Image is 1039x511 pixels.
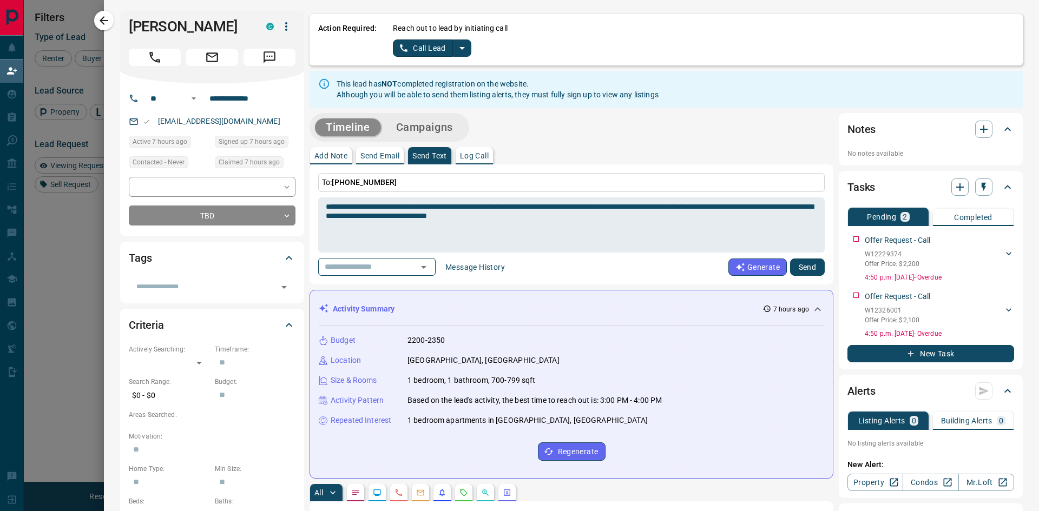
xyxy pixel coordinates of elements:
span: Signed up 7 hours ago [219,136,285,147]
div: Tags [129,245,295,271]
button: New Task [847,345,1014,362]
div: This lead has completed registration on the website. Although you will be able to send them listi... [337,74,659,104]
svg: Email Valid [143,118,150,125]
button: Campaigns [385,118,464,136]
p: Offer Price: $2,100 [865,315,919,325]
div: TBD [129,205,295,225]
button: Open [416,260,431,275]
p: Home Type: [129,464,209,474]
svg: Calls [394,488,403,497]
p: Add Note [314,152,347,160]
button: Call Lead [393,39,453,57]
svg: Notes [351,488,360,497]
svg: Listing Alerts [438,488,446,497]
div: Wed Aug 13 2025 [215,156,295,171]
a: Mr.Loft [958,474,1014,491]
p: Building Alerts [941,417,992,424]
p: Activity Pattern [331,395,384,406]
p: 0 [999,417,1003,424]
p: Based on the lead's activity, the best time to reach out is: 3:00 PM - 4:00 PM [407,395,662,406]
h2: Criteria [129,316,164,334]
p: Baths: [215,496,295,506]
div: W12229374Offer Price: $2,200 [865,247,1014,271]
p: Offer Request - Call [865,235,931,246]
span: Contacted - Never [133,157,185,168]
span: [PHONE_NUMBER] [332,178,397,187]
strong: NOT [382,79,397,88]
p: To: [318,173,825,192]
p: Size & Rooms [331,375,377,386]
div: Activity Summary7 hours ago [319,299,824,319]
button: Message History [439,258,511,276]
h1: [PERSON_NAME] [129,18,250,35]
p: Action Required: [318,23,377,57]
h2: Alerts [847,382,876,400]
p: Offer Price: $2,200 [865,259,919,269]
p: 0 [912,417,916,424]
p: Reach out to lead by initiating call [393,23,508,34]
div: W12326001Offer Price: $2,100 [865,303,1014,327]
svg: Opportunities [481,488,490,497]
p: Budget: [215,377,295,387]
div: Alerts [847,378,1014,404]
svg: Emails [416,488,425,497]
p: 2 [903,213,907,221]
p: Min Size: [215,464,295,474]
span: Email [186,49,238,66]
p: Location [331,355,361,366]
p: Beds: [129,496,209,506]
p: 4:50 p.m. [DATE] - Overdue [865,273,1014,282]
div: Wed Aug 13 2025 [215,136,295,151]
span: Message [244,49,295,66]
p: 2200-2350 [407,335,445,346]
div: Criteria [129,312,295,338]
p: No listing alerts available [847,439,1014,448]
p: No notes available [847,149,1014,158]
h2: Notes [847,121,876,138]
p: $0 - $0 [129,387,209,404]
p: Areas Searched: [129,410,295,420]
p: 1 bedroom apartments in [GEOGRAPHIC_DATA], [GEOGRAPHIC_DATA] [407,415,648,426]
p: Completed [954,214,992,221]
div: Notes [847,116,1014,142]
p: Timeframe: [215,344,295,354]
p: Log Call [460,152,489,160]
span: Claimed 7 hours ago [219,157,280,168]
button: Regenerate [538,442,606,461]
div: Wed Aug 13 2025 [129,136,209,151]
p: Actively Searching: [129,344,209,354]
svg: Requests [459,488,468,497]
p: New Alert: [847,459,1014,470]
p: Listing Alerts [858,417,905,424]
a: Property [847,474,903,491]
button: Open [277,280,292,295]
p: Activity Summary [333,303,394,315]
p: Budget [331,335,356,346]
p: W12326001 [865,306,919,315]
p: 1 bedroom, 1 bathroom, 700-799 sqft [407,375,536,386]
p: All [314,489,323,496]
svg: Agent Actions [503,488,511,497]
p: Search Range: [129,377,209,387]
h2: Tags [129,249,152,267]
p: 4:50 p.m. [DATE] - Overdue [865,329,1014,339]
p: Send Email [360,152,399,160]
a: [EMAIL_ADDRESS][DOMAIN_NAME] [158,117,280,125]
p: W12229374 [865,249,919,259]
p: [GEOGRAPHIC_DATA], [GEOGRAPHIC_DATA] [407,355,560,366]
button: Open [187,92,200,105]
svg: Lead Browsing Activity [373,488,382,497]
div: split button [393,39,471,57]
p: Send Text [412,152,447,160]
p: Motivation: [129,432,295,441]
p: Offer Request - Call [865,291,931,302]
span: Active 7 hours ago [133,136,187,147]
button: Send [790,258,825,276]
p: Pending [867,213,896,221]
button: Generate [728,258,787,276]
div: Tasks [847,174,1014,200]
p: 7 hours ago [773,304,809,314]
p: Repeated Interest [331,415,391,426]
h2: Tasks [847,178,875,196]
span: Call [129,49,181,66]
